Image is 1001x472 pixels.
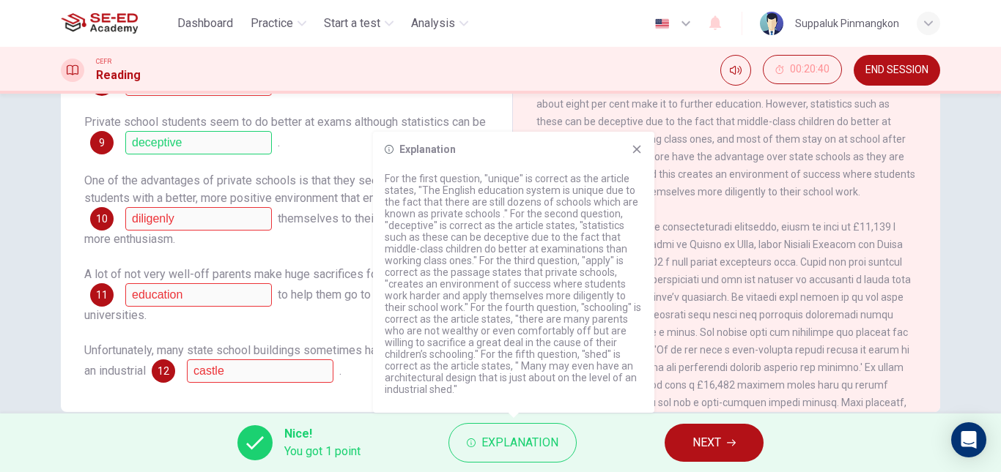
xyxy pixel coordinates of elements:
[99,138,105,148] span: 9
[324,15,380,32] span: Start a test
[284,443,361,460] span: You got 1 point
[763,55,842,86] div: Hide
[760,12,783,35] img: Profile picture
[536,45,917,198] span: The result of this system is evident and it has much English history embedded within it. The fact...
[61,9,138,38] img: SE-ED Academy logo
[84,173,465,205] span: One of the advantages of private schools is that they seem to provide students with a better, mor...
[692,432,721,453] span: NEXT
[795,15,899,32] div: Suppaluk Pinmangkon
[720,55,751,86] div: Mute
[653,18,671,29] img: en
[96,290,108,300] span: 11
[790,64,830,75] span: 00:20:40
[251,15,293,32] span: Practice
[536,221,911,443] span: Loremip dolorsi ame consecteturadi elitseddo, eiusm te inci ut £11,139 l etdo ma aliquaeni admi v...
[96,214,108,224] span: 10
[385,173,643,395] p: For the first question, "unique" is correct as the article states, "The English education system ...
[951,422,986,457] div: Open Intercom Messenger
[411,15,455,32] span: Analysis
[278,135,280,149] span: .
[125,207,272,231] input: apply
[177,15,233,32] span: Dashboard
[339,364,341,378] span: .
[125,131,272,154] input: deceptive
[84,343,484,378] span: Unfortunately, many state school buildings sometimes have the appearance of an industrial
[284,425,361,443] span: Nice!
[96,56,111,67] span: CEFR
[125,283,272,307] input: schooling
[96,67,141,84] h1: Reading
[158,366,169,376] span: 12
[84,115,486,129] span: Private school students seem to do better at exams although statistics can be
[187,359,333,383] input: shed
[84,267,457,281] span: A lot of not very well-off parents make huge sacrifices for their children’s
[865,64,928,76] span: END SESSION
[399,143,456,155] h6: Explanation
[481,432,558,453] span: Explanation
